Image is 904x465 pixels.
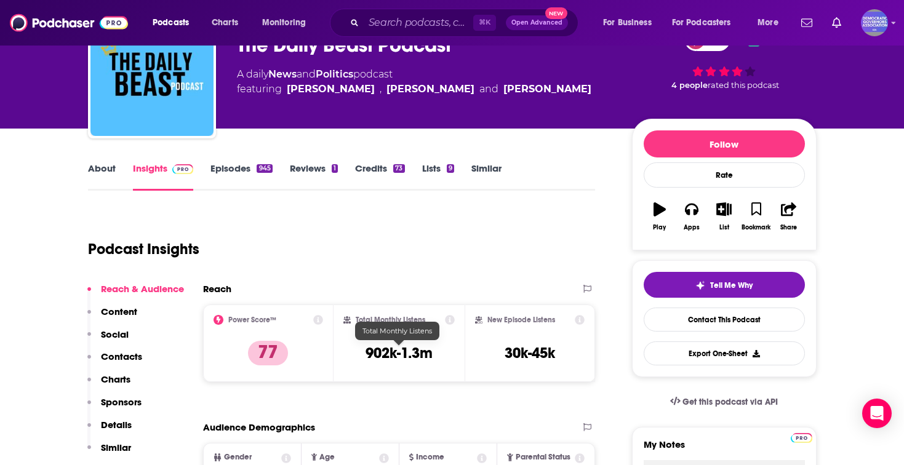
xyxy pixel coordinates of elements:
[862,399,892,428] div: Open Intercom Messenger
[479,82,498,97] span: and
[262,14,306,31] span: Monitoring
[708,194,740,239] button: List
[416,453,444,461] span: Income
[101,283,184,295] p: Reach & Audience
[594,13,667,33] button: open menu
[316,68,353,80] a: Politics
[603,14,652,31] span: For Business
[511,20,562,26] span: Open Advanced
[516,453,570,461] span: Parental Status
[758,14,778,31] span: More
[644,341,805,365] button: Export One-Sheet
[10,11,128,34] img: Podchaser - Follow, Share and Rate Podcasts
[695,280,705,290] img: tell me why sparkle
[87,351,142,373] button: Contacts
[861,9,888,36] button: Show profile menu
[237,82,591,97] span: featuring
[90,13,214,136] img: The Daily Beast Podcast
[719,224,729,231] div: List
[287,82,375,97] a: Danielle Moodie
[355,162,404,191] a: Credits73
[471,162,502,191] a: Similar
[660,387,788,417] a: Get this podcast via API
[87,373,130,396] button: Charts
[257,164,272,173] div: 945
[682,397,778,407] span: Get this podcast via API
[101,328,129,340] p: Social
[740,194,772,239] button: Bookmark
[487,316,555,324] h2: New Episode Listens
[780,224,797,231] div: Share
[101,442,131,453] p: Similar
[749,13,794,33] button: open menu
[133,162,194,191] a: InsightsPodchaser Pro
[644,162,805,188] div: Rate
[380,82,382,97] span: ,
[708,81,779,90] span: rated this podcast
[644,308,805,332] a: Contact This Podcast
[87,283,184,306] button: Reach & Audience
[742,224,770,231] div: Bookmark
[684,224,700,231] div: Apps
[332,164,338,173] div: 1
[671,81,708,90] span: 4 people
[861,9,888,36] span: Logged in as DemGovs-Hamelburg
[101,306,137,317] p: Content
[237,67,591,97] div: A daily podcast
[632,22,817,98] div: 77 4 peoplerated this podcast
[290,162,338,191] a: Reviews1
[210,162,272,191] a: Episodes945
[101,373,130,385] p: Charts
[319,453,335,461] span: Age
[101,396,142,408] p: Sponsors
[644,194,676,239] button: Play
[676,194,708,239] button: Apps
[172,164,194,174] img: Podchaser Pro
[268,68,297,80] a: News
[203,283,231,295] h2: Reach
[87,306,137,328] button: Content
[362,327,432,335] span: Total Monthly Listens
[153,14,189,31] span: Podcasts
[254,13,322,33] button: open menu
[505,344,555,362] h3: 30k-45k
[791,431,812,443] a: Pro website
[228,316,276,324] h2: Power Score™
[796,12,817,33] a: Show notifications dropdown
[644,130,805,157] button: Follow
[88,240,199,258] h1: Podcast Insights
[653,224,666,231] div: Play
[644,439,805,460] label: My Notes
[644,272,805,298] button: tell me why sparkleTell Me Why
[366,344,433,362] h3: 902k-1.3m
[87,419,132,442] button: Details
[545,7,567,19] span: New
[144,13,205,33] button: open menu
[772,194,804,239] button: Share
[248,341,288,365] p: 77
[710,280,753,290] span: Tell Me Why
[827,12,846,33] a: Show notifications dropdown
[364,13,473,33] input: Search podcasts, credits, & more...
[503,82,591,97] a: Rick Wilson
[473,15,496,31] span: ⌘ K
[393,164,404,173] div: 73
[861,9,888,36] img: User Profile
[101,351,142,362] p: Contacts
[88,162,116,191] a: About
[297,68,316,80] span: and
[356,316,425,324] h2: Total Monthly Listens
[224,453,252,461] span: Gender
[87,396,142,419] button: Sponsors
[664,13,749,33] button: open menu
[791,433,812,443] img: Podchaser Pro
[203,421,315,433] h2: Audience Demographics
[672,14,731,31] span: For Podcasters
[101,419,132,431] p: Details
[422,162,454,191] a: Lists9
[386,82,474,97] a: Molly Jong-Fast
[447,164,454,173] div: 9
[204,13,246,33] a: Charts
